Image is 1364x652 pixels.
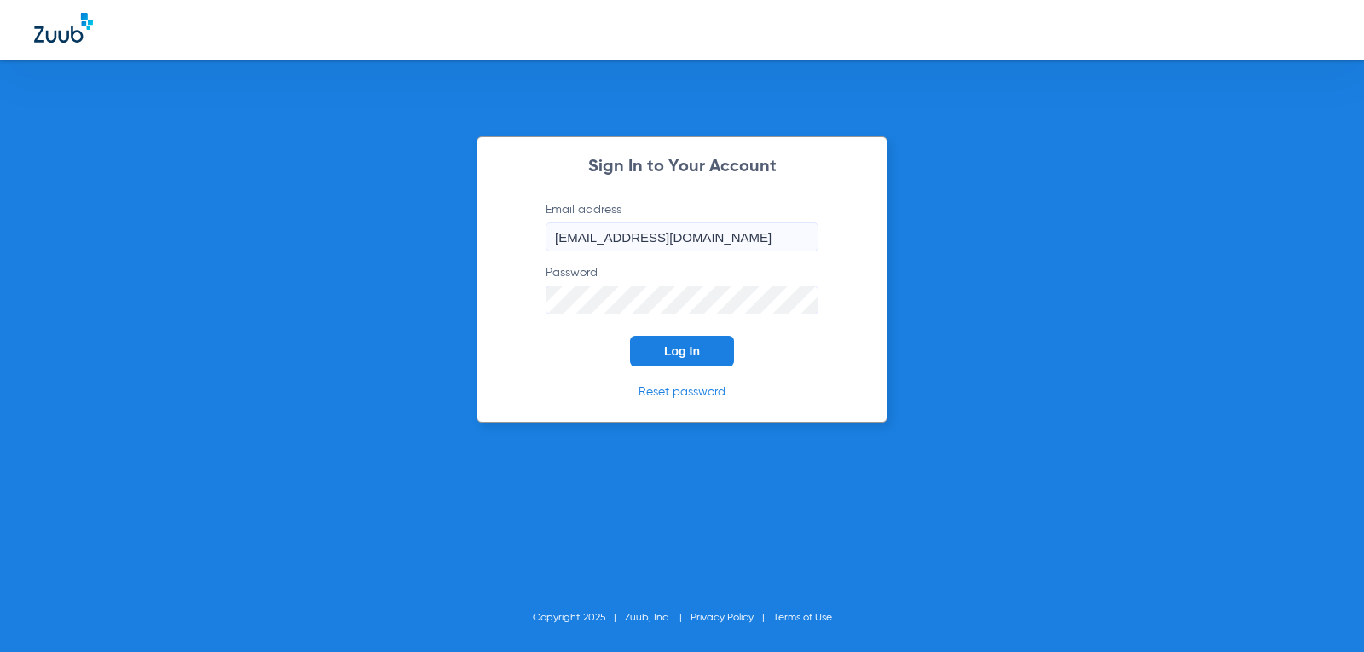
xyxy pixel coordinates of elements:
a: Reset password [639,386,725,398]
li: Zuub, Inc. [625,609,691,626]
li: Copyright 2025 [533,609,625,626]
label: Password [546,264,818,314]
input: Password [546,286,818,314]
input: Email address [546,222,818,251]
label: Email address [546,201,818,251]
h2: Sign In to Your Account [520,159,844,176]
a: Privacy Policy [691,613,754,623]
span: Log In [664,344,700,358]
button: Log In [630,336,734,366]
img: Zuub Logo [34,13,93,43]
a: Terms of Use [773,613,832,623]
